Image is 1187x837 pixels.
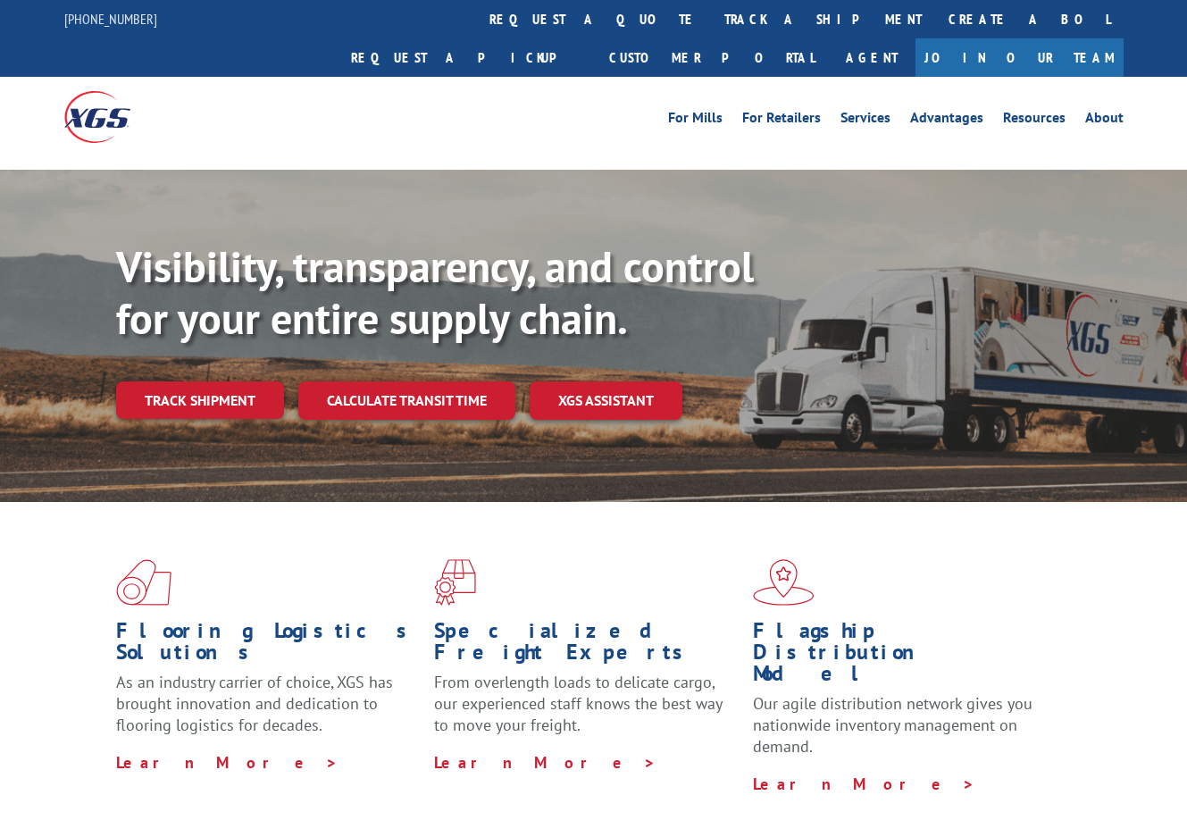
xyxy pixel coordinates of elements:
a: Calculate transit time [298,381,515,420]
a: Resources [1003,111,1066,130]
a: [PHONE_NUMBER] [64,10,157,28]
a: Learn More > [116,752,339,773]
h1: Flagship Distribution Model [753,620,1057,693]
span: Our agile distribution network gives you nationwide inventory management on demand. [753,693,1032,757]
span: As an industry carrier of choice, XGS has brought innovation and dedication to flooring logistics... [116,672,393,735]
a: For Retailers [742,111,821,130]
h1: Specialized Freight Experts [434,620,739,672]
a: Agent [828,38,915,77]
h1: Flooring Logistics Solutions [116,620,421,672]
a: XGS ASSISTANT [530,381,682,420]
a: Join Our Team [915,38,1124,77]
p: From overlength loads to delicate cargo, our experienced staff knows the best way to move your fr... [434,672,739,751]
a: Customer Portal [596,38,828,77]
img: xgs-icon-focused-on-flooring-red [434,559,476,606]
img: xgs-icon-flagship-distribution-model-red [753,559,815,606]
img: xgs-icon-total-supply-chain-intelligence-red [116,559,171,606]
a: For Mills [668,111,723,130]
a: Track shipment [116,381,284,419]
a: Advantages [910,111,983,130]
a: About [1085,111,1124,130]
a: Learn More > [753,774,975,794]
b: Visibility, transparency, and control for your entire supply chain. [116,239,754,346]
a: Services [840,111,890,130]
a: Request a pickup [338,38,596,77]
a: Learn More > [434,752,656,773]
